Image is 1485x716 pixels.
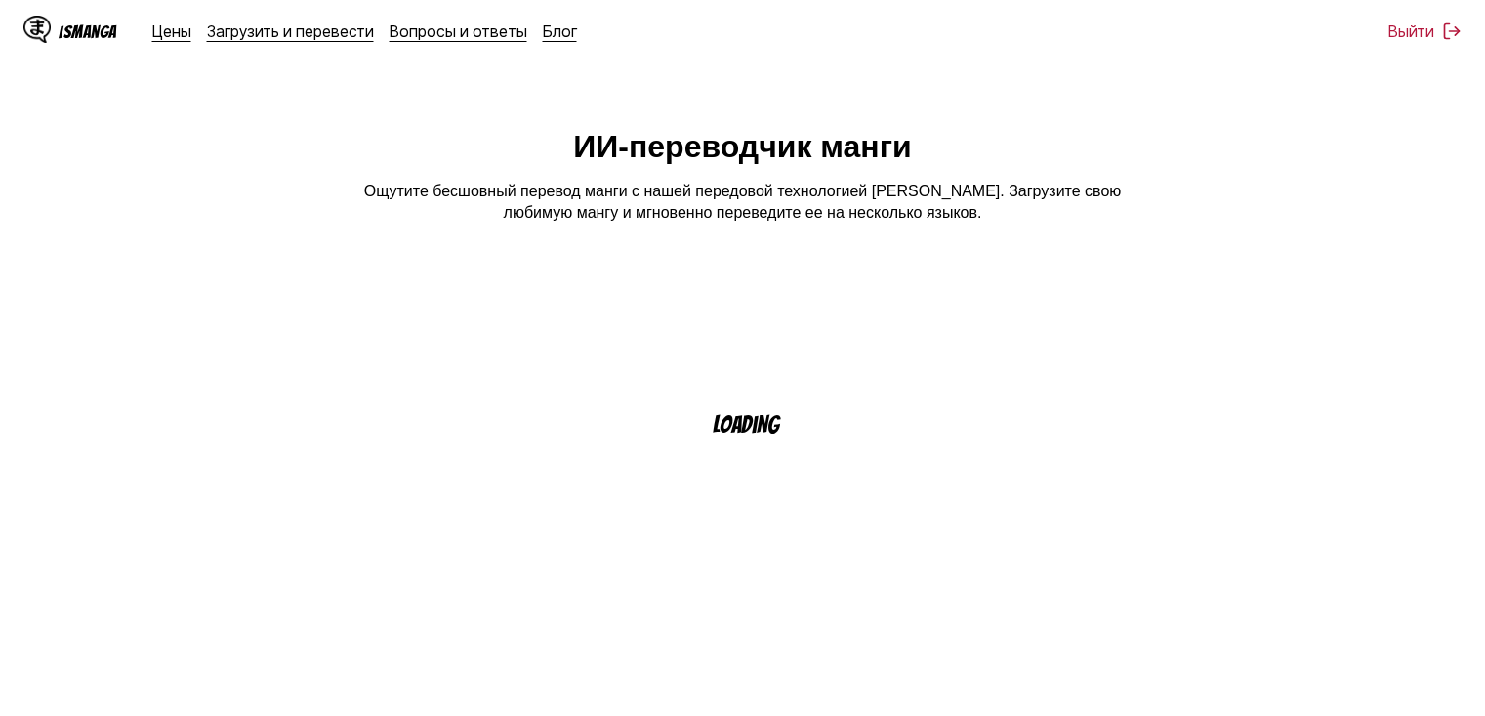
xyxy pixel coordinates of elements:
a: Вопросы и ответы [390,21,527,41]
img: Sign out [1442,21,1462,41]
a: Загрузить и перевести [207,21,374,41]
a: Блог [543,21,577,41]
p: Loading [713,412,804,437]
div: IsManga [59,22,117,41]
h1: ИИ-переводчик манги [573,129,911,165]
a: IsManga LogoIsManga [23,16,152,47]
p: Ощутите бесшовный перевод манги с нашей передовой технологией [PERSON_NAME]. Загрузите свою любим... [352,181,1134,225]
img: IsManga Logo [23,16,51,43]
a: Цены [152,21,191,41]
button: Выйти [1388,21,1462,41]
